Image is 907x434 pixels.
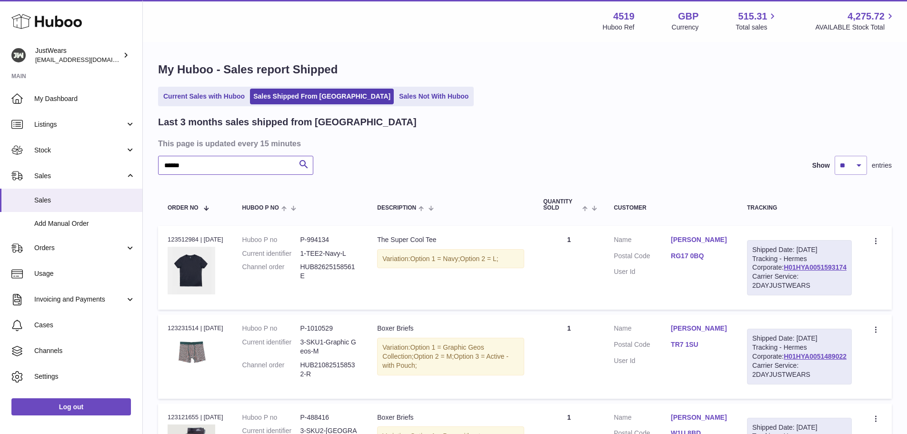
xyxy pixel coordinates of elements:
div: Tracking - Hermes Corporate: [747,329,852,384]
dd: P-488416 [300,413,358,422]
a: RG17 0BQ [671,252,728,261]
dt: Current identifier [242,249,300,258]
div: Tracking [747,205,852,211]
span: entries [872,161,892,170]
span: Description [377,205,416,211]
dt: Name [614,235,671,247]
div: Carrier Service: 2DAYJUSTWEARS [752,272,847,290]
span: Option 1 = Graphic Geos Collection; [382,343,484,360]
dt: Huboo P no [242,235,300,244]
span: Quantity Sold [543,199,580,211]
dt: User Id [614,356,671,365]
div: 123121655 | [DATE] [168,413,223,422]
span: Sales [34,172,125,181]
span: Huboo P no [242,205,279,211]
dt: Huboo P no [242,413,300,422]
span: My Dashboard [34,94,135,103]
div: Shipped Date: [DATE] [752,245,847,254]
dt: Name [614,413,671,424]
div: Shipped Date: [DATE] [752,334,847,343]
a: 515.31 Total sales [736,10,778,32]
img: 45191719494076.jpg [168,247,215,294]
dt: Postal Code [614,340,671,352]
div: Carrier Service: 2DAYJUSTWEARS [752,361,847,379]
dt: Name [614,324,671,335]
span: Sales [34,196,135,205]
a: Current Sales with Huboo [160,89,248,104]
div: Customer [614,205,728,211]
dt: Current identifier [242,338,300,356]
div: Huboo Ref [603,23,635,32]
a: [PERSON_NAME] [671,235,728,244]
dt: Channel order [242,361,300,379]
span: Total sales [736,23,778,32]
span: Invoicing and Payments [34,295,125,304]
span: AVAILABLE Stock Total [815,23,896,32]
span: Option 1 = Navy; [410,255,460,262]
div: Boxer Briefs [377,413,524,422]
h2: Last 3 months sales shipped from [GEOGRAPHIC_DATA] [158,116,417,129]
span: [EMAIL_ADDRESS][DOMAIN_NAME] [35,56,140,63]
div: Shipped Date: [DATE] [752,423,847,432]
span: Add Manual Order [34,219,135,228]
div: Tracking - Hermes Corporate: [747,240,852,295]
dd: 1-TEE2-Navy-L [300,249,358,258]
dd: P-1010529 [300,324,358,333]
dt: Channel order [242,262,300,281]
span: 4,275.72 [847,10,885,23]
a: Log out [11,398,131,415]
a: [PERSON_NAME] [671,413,728,422]
span: Listings [34,120,125,129]
img: 45191726759734.JPG [168,336,215,368]
span: Option 2 = M; [414,353,454,360]
td: 1 [534,226,604,310]
strong: 4519 [613,10,635,23]
dt: Postal Code [614,252,671,263]
a: Sales Not With Huboo [396,89,472,104]
dd: HUB82625158561E [300,262,358,281]
span: Option 2 = L; [460,255,498,262]
span: Cases [34,321,135,330]
span: Settings [34,372,135,381]
a: Sales Shipped From [GEOGRAPHIC_DATA] [250,89,394,104]
dd: HUB210825158532-R [300,361,358,379]
label: Show [812,161,830,170]
span: Order No [168,205,199,211]
a: H01HYA0051489022 [784,353,847,360]
span: Channels [34,346,135,355]
strong: GBP [678,10,698,23]
span: 515.31 [738,10,767,23]
td: 1 [534,314,604,398]
dt: User Id [614,267,671,276]
dd: 3-SKU1-Graphic Geos-M [300,338,358,356]
div: 123512984 | [DATE] [168,235,223,244]
span: Option 3 = Active - with Pouch; [382,353,508,369]
a: [PERSON_NAME] [671,324,728,333]
a: 4,275.72 AVAILABLE Stock Total [815,10,896,32]
span: Usage [34,269,135,278]
div: Variation: [377,338,524,375]
a: H01HYA0051593174 [784,263,847,271]
div: Boxer Briefs [377,324,524,333]
img: internalAdmin-4519@internal.huboo.com [11,48,26,62]
dd: P-994134 [300,235,358,244]
div: The Super Cool Tee [377,235,524,244]
a: TR7 1SU [671,340,728,349]
div: 123231514 | [DATE] [168,324,223,333]
dt: Huboo P no [242,324,300,333]
div: JustWears [35,46,121,64]
h1: My Huboo - Sales report Shipped [158,62,892,77]
h3: This page is updated every 15 minutes [158,138,889,149]
span: Orders [34,243,125,252]
span: Stock [34,146,125,155]
div: Variation: [377,249,524,269]
div: Currency [672,23,699,32]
